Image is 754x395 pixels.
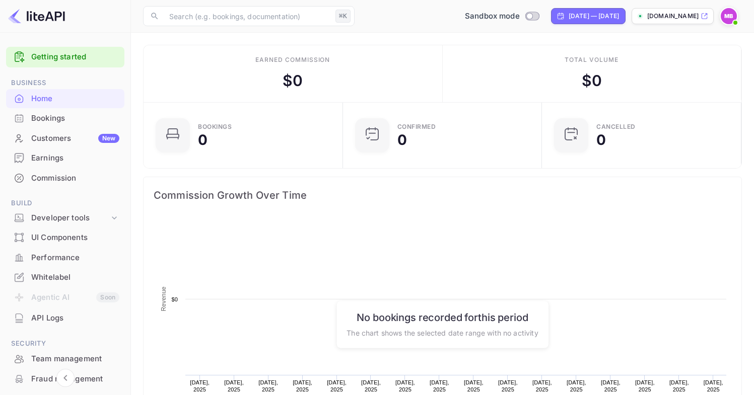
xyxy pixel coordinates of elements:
[6,198,124,209] span: Build
[6,349,124,369] div: Team management
[56,369,75,387] button: Collapse navigation
[551,8,626,24] div: Click to change the date range period
[6,148,124,168] div: Earnings
[6,228,124,247] a: UI Components
[6,169,124,187] a: Commission
[31,373,119,385] div: Fraud management
[335,10,351,23] div: ⌘K
[6,268,124,286] a: Whitelabel
[6,77,124,89] span: Business
[6,209,124,227] div: Developer tools
[31,173,119,184] div: Commission
[6,369,124,388] a: Fraud management
[395,379,415,392] text: [DATE], 2025
[31,93,119,105] div: Home
[6,169,124,188] div: Commission
[190,379,210,392] text: [DATE], 2025
[224,379,244,392] text: [DATE], 2025
[397,124,436,130] div: Confirmed
[6,109,124,127] a: Bookings
[465,11,520,22] span: Sandbox mode
[98,134,119,143] div: New
[721,8,737,24] img: Mehdi Baitach
[198,124,232,130] div: Bookings
[498,379,518,392] text: [DATE], 2025
[6,129,124,147] a: CustomersNew
[31,152,119,164] div: Earnings
[569,12,619,21] div: [DATE] — [DATE]
[8,8,65,24] img: LiteAPI logo
[464,379,484,392] text: [DATE], 2025
[283,69,303,92] div: $ 0
[160,286,167,311] text: Revenue
[6,248,124,268] div: Performance
[6,308,124,328] div: API Logs
[293,379,312,392] text: [DATE], 2025
[567,379,586,392] text: [DATE], 2025
[31,312,119,324] div: API Logs
[31,113,119,124] div: Bookings
[163,6,331,26] input: Search (e.g. bookings, documentation)
[582,69,602,92] div: $ 0
[565,55,619,64] div: Total volume
[601,379,621,392] text: [DATE], 2025
[6,148,124,167] a: Earnings
[6,338,124,349] span: Security
[596,124,636,130] div: CANCELLED
[154,187,731,203] span: Commission Growth Over Time
[704,379,723,392] text: [DATE], 2025
[6,109,124,128] div: Bookings
[347,311,538,323] h6: No bookings recorded for this period
[532,379,552,392] text: [DATE], 2025
[198,133,208,147] div: 0
[347,327,538,338] p: The chart shows the selected date range with no activity
[255,55,330,64] div: Earned commission
[6,228,124,248] div: UI Components
[31,353,119,365] div: Team management
[6,47,124,67] div: Getting started
[258,379,278,392] text: [DATE], 2025
[171,296,178,302] text: $0
[31,232,119,244] div: UI Components
[31,252,119,264] div: Performance
[669,379,689,392] text: [DATE], 2025
[647,12,699,21] p: [DOMAIN_NAME]
[596,133,606,147] div: 0
[6,89,124,109] div: Home
[461,11,543,22] div: Switch to Production mode
[327,379,347,392] text: [DATE], 2025
[31,133,119,144] div: Customers
[430,379,449,392] text: [DATE], 2025
[6,308,124,327] a: API Logs
[6,268,124,287] div: Whitelabel
[31,272,119,283] div: Whitelabel
[6,129,124,148] div: CustomersNew
[6,248,124,267] a: Performance
[635,379,655,392] text: [DATE], 2025
[6,349,124,368] a: Team management
[361,379,381,392] text: [DATE], 2025
[6,369,124,389] div: Fraud management
[31,212,109,224] div: Developer tools
[31,51,119,63] a: Getting started
[6,89,124,108] a: Home
[397,133,407,147] div: 0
